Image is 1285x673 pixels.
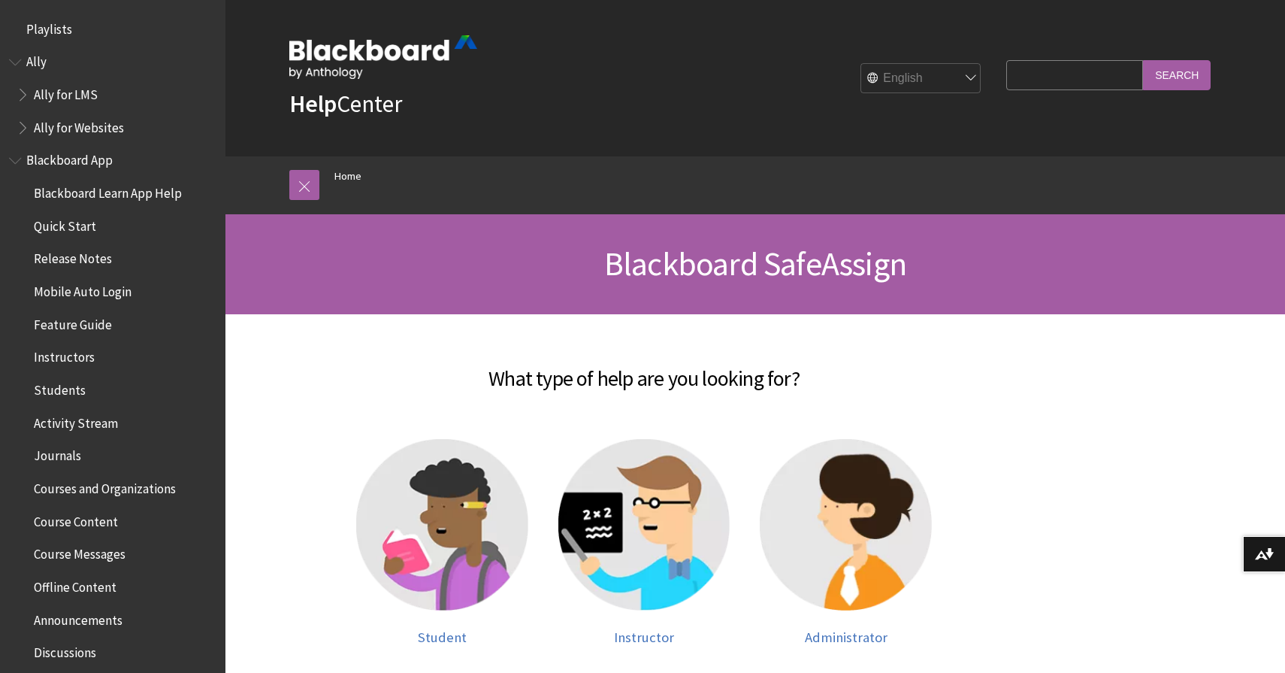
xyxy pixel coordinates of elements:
span: Blackboard App [26,148,113,168]
img: Administrator help [760,439,932,611]
input: Search [1143,60,1211,89]
span: Ally [26,50,47,70]
img: Instructor help [558,439,730,611]
span: Mobile Auto Login [34,279,132,299]
a: Instructor help Instructor [558,439,730,646]
strong: Help [289,89,337,119]
span: Feature Guide [34,312,112,332]
img: Student help [356,439,528,611]
span: Administrator [805,629,887,646]
nav: Book outline for Anthology Ally Help [9,50,216,141]
span: Playlists [26,17,72,37]
span: Instructors [34,345,95,365]
span: Ally for Websites [34,115,124,135]
span: Instructor [614,629,674,646]
a: Student help Student [356,439,528,646]
span: Quick Start [34,214,96,234]
span: Course Content [34,509,118,529]
span: Student [418,629,467,646]
span: Blackboard SafeAssign [604,243,906,284]
span: Course Messages [34,542,125,562]
span: Discussions [34,640,96,660]
h2: What type of help are you looking for? [240,344,1048,394]
img: Blackboard by Anthology [289,35,477,79]
a: HelpCenter [289,89,402,119]
span: Blackboard Learn App Help [34,180,182,201]
span: Ally for LMS [34,82,98,102]
span: Offline Content [34,574,116,595]
a: Administrator help Administrator [760,439,932,646]
span: Journals [34,444,81,464]
a: Home [334,167,361,186]
span: Release Notes [34,247,112,267]
select: Site Language Selector [861,64,981,94]
nav: Book outline for Playlists [9,17,216,42]
span: Activity Stream [34,411,118,431]
span: Courses and Organizations [34,476,176,496]
span: Students [34,377,86,398]
span: Announcements [34,608,122,628]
